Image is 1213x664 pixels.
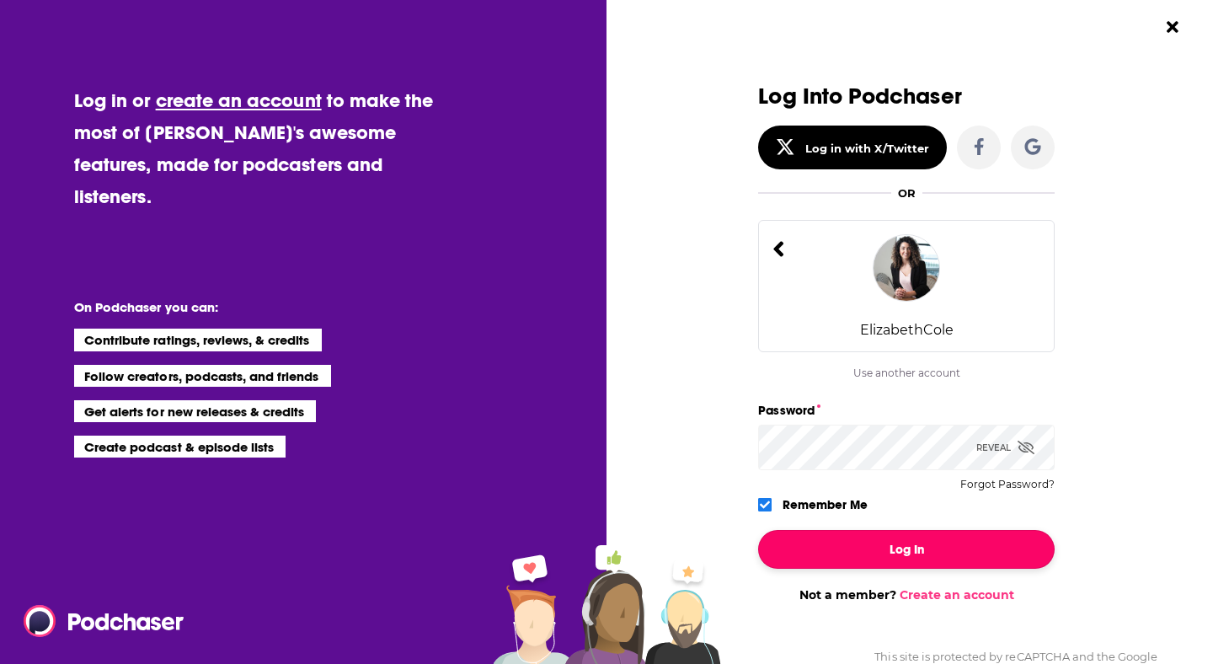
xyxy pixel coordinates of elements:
[758,399,1055,421] label: Password
[758,84,1055,109] h3: Log Into Podchaser
[74,329,322,351] li: Contribute ratings, reviews, & credits
[74,436,286,458] li: Create podcast & episode lists
[758,587,1055,602] div: Not a member?
[860,322,954,338] div: ElizabethCole
[960,479,1055,490] button: Forgot Password?
[74,400,316,422] li: Get alerts for new releases & credits
[873,234,940,302] img: ElizabethCole
[900,587,1014,602] a: Create an account
[783,494,868,516] label: Remember Me
[156,88,322,112] a: create an account
[74,299,411,315] li: On Podchaser you can:
[898,186,916,200] div: OR
[758,530,1055,569] button: Log In
[976,425,1034,470] div: Reveal
[24,605,172,637] a: Podchaser - Follow, Share and Rate Podcasts
[1157,11,1189,43] button: Close Button
[74,365,331,387] li: Follow creators, podcasts, and friends
[758,126,947,169] button: Log in with X/Twitter
[805,142,929,155] div: Log in with X/Twitter
[758,367,1055,379] div: Use another account
[24,605,185,637] img: Podchaser - Follow, Share and Rate Podcasts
